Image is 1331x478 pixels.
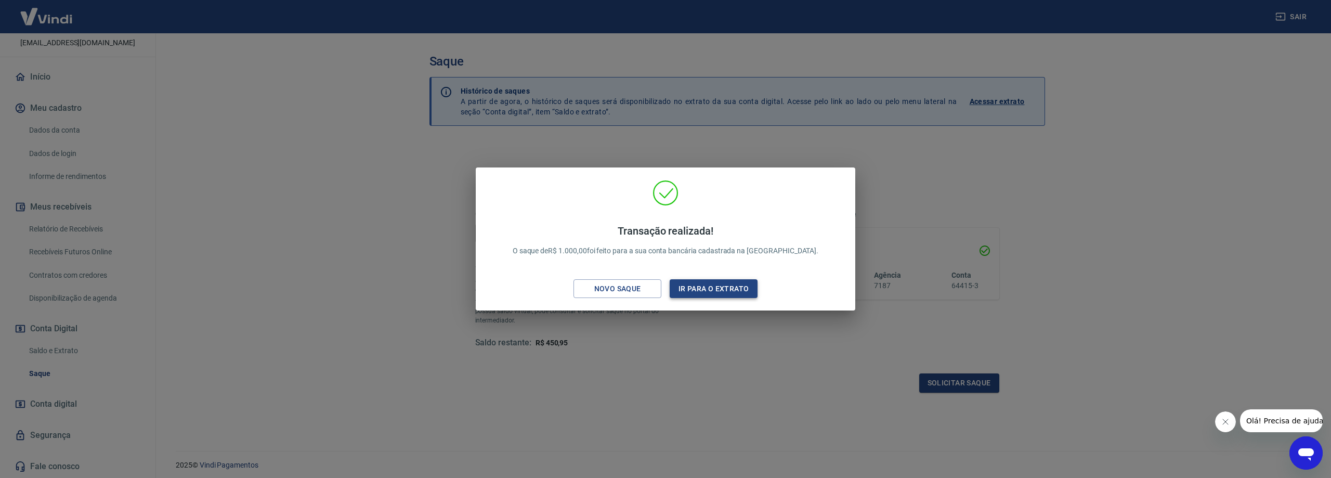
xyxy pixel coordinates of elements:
div: Novo saque [582,282,654,295]
iframe: Mensagem da empresa [1240,409,1323,432]
button: Ir para o extrato [670,279,758,299]
iframe: Fechar mensagem [1215,411,1236,432]
button: Novo saque [573,279,661,299]
span: Olá! Precisa de ajuda? [6,7,87,16]
p: O saque de R$ 1.000,00 foi feito para a sua conta bancária cadastrada na [GEOGRAPHIC_DATA]. [513,225,819,256]
h4: Transação realizada! [513,225,819,237]
iframe: Botão para abrir a janela de mensagens [1289,436,1323,470]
